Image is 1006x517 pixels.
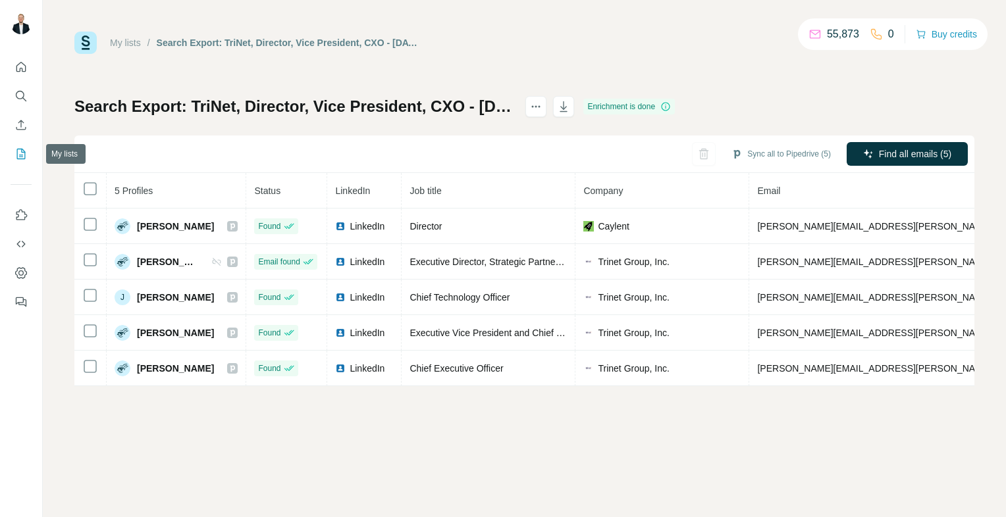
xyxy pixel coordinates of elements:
span: Found [258,291,280,303]
span: LinkedIn [350,220,384,233]
span: Trinet Group, Inc. [598,362,669,375]
p: 0 [888,26,894,42]
img: company-logo [583,364,594,372]
button: Find all emails (5) [847,142,968,166]
button: Sync all to Pipedrive (5) [722,144,840,164]
span: Caylent [598,220,629,233]
span: Trinet Group, Inc. [598,326,669,339]
span: Chief Technology Officer [410,292,510,303]
span: Trinet Group, Inc. [598,255,669,268]
img: company-logo [583,293,594,301]
div: Search Export: TriNet, Director, Vice President, CXO - [DATE] 06:53 [157,36,418,49]
span: 5 Profiles [115,185,153,196]
span: [PERSON_NAME] [137,291,214,304]
span: Found [258,220,280,232]
span: Found [258,327,280,339]
span: LinkedIn [335,185,370,196]
span: Email [757,185,780,196]
button: actions [525,96,546,117]
span: Trinet Group, Inc. [598,291,669,304]
p: 55,873 [827,26,859,42]
img: Avatar [115,254,130,270]
span: [PERSON_NAME] [137,255,198,268]
span: Executive Director, Strategic Partnerships [410,257,579,267]
img: LinkedIn logo [335,292,346,303]
h1: Search Export: TriNet, Director, Vice President, CXO - [DATE] 06:53 [74,96,514,117]
span: Job title [410,185,441,196]
span: Status [254,185,280,196]
button: Search [11,84,32,108]
img: Avatar [115,218,130,234]
button: Use Surfe API [11,232,32,256]
span: Executive Vice President and Chief Financial Officer [410,328,622,338]
img: company-logo [583,258,594,265]
span: Email found [258,256,300,268]
span: [PERSON_NAME] [137,326,214,339]
img: Avatar [115,325,130,341]
img: LinkedIn logo [335,328,346,338]
span: [PERSON_NAME] [137,362,214,375]
div: Enrichment is done [583,99,675,114]
span: LinkedIn [350,362,384,375]
button: Feedback [11,290,32,314]
button: My lists [11,142,32,166]
button: Enrich CSV [11,113,32,137]
div: J [115,289,130,305]
img: Surfe Logo [74,32,97,54]
span: Found [258,362,280,374]
span: Company [583,185,623,196]
img: company-logo [583,221,594,232]
img: LinkedIn logo [335,221,346,232]
span: Chief Executive Officer [410,363,503,374]
span: LinkedIn [350,255,384,268]
span: LinkedIn [350,326,384,339]
span: Find all emails (5) [879,147,951,160]
button: Quick start [11,55,32,79]
img: LinkedIn logo [335,257,346,267]
span: Director [410,221,442,232]
span: [PERSON_NAME] [137,220,214,233]
a: My lists [110,37,141,48]
button: Use Surfe on LinkedIn [11,203,32,227]
li: / [147,36,150,49]
img: company-logo [583,329,594,336]
img: LinkedIn logo [335,363,346,374]
img: Avatar [11,13,32,34]
span: LinkedIn [350,291,384,304]
button: Buy credits [916,25,977,43]
button: Dashboard [11,261,32,285]
img: Avatar [115,360,130,376]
